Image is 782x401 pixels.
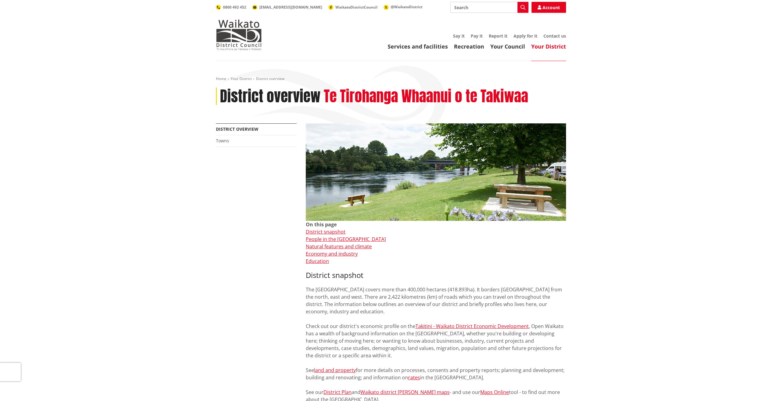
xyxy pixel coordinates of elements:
[408,374,420,381] a: rates
[220,88,320,105] h1: District overview
[388,43,448,50] a: Services and facilities
[453,33,465,39] a: Say it
[391,4,422,9] span: @WaikatoDistrict
[259,5,322,10] span: [EMAIL_ADDRESS][DOMAIN_NAME]
[252,5,322,10] a: [EMAIL_ADDRESS][DOMAIN_NAME]
[543,33,566,39] a: Contact us
[531,43,566,50] a: Your District
[454,43,484,50] a: Recreation
[489,33,507,39] a: Report it
[256,76,284,81] span: District overview
[216,20,262,50] img: Waikato District Council - Te Kaunihera aa Takiwaa o Waikato
[306,228,345,235] a: District snapshot
[480,389,509,396] a: Maps Online
[306,221,337,228] strong: On this page
[223,5,246,10] span: 0800 492 452
[216,5,246,10] a: 0800 492 452
[216,76,566,82] nav: breadcrumb
[324,88,528,105] h2: Te Tirohanga Whaanui o te Takiwaa
[415,323,529,330] a: Takitini - Waikato District Economic Development
[360,389,450,396] a: Waikato district [PERSON_NAME] maps
[306,243,372,250] a: Natural features and climate
[216,138,229,144] a: Towns
[513,33,537,39] a: Apply for it
[328,5,378,10] a: WaikatoDistrictCouncil
[306,258,329,264] a: Education
[216,76,226,81] a: Home
[384,4,422,9] a: @WaikatoDistrict
[450,2,528,13] input: Search input
[216,126,258,132] a: District overview
[323,389,352,396] a: District Plan
[471,33,483,39] a: Pay it
[335,5,378,10] span: WaikatoDistrictCouncil
[314,367,356,374] a: land and property
[306,236,386,242] a: People in the [GEOGRAPHIC_DATA]
[490,43,525,50] a: Your Council
[231,76,252,81] a: Your District
[306,271,566,280] h3: District snapshot
[306,250,358,257] a: Economy and industry
[306,123,566,221] img: Ngaruawahia 0015
[532,2,566,13] a: Account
